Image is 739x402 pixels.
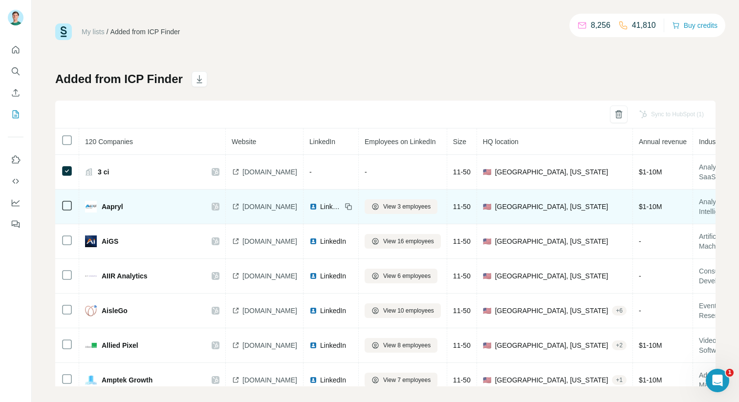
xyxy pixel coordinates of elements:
[82,28,105,36] a: My lists
[453,138,466,146] span: Size
[8,84,23,102] button: Enrich CSV
[102,340,138,350] span: Allied Pixel
[85,235,97,247] img: company-logo
[8,194,23,212] button: Dashboard
[85,374,97,386] img: company-logo
[483,340,491,350] span: 🇺🇸
[242,340,297,350] span: [DOMAIN_NAME]
[383,341,431,350] span: View 8 employees
[495,236,609,246] span: [GEOGRAPHIC_DATA], [US_STATE]
[309,307,317,315] img: LinkedIn logo
[639,138,687,146] span: Annual revenue
[85,138,133,146] span: 120 Companies
[102,236,118,246] span: AiGS
[242,271,297,281] span: [DOMAIN_NAME]
[8,151,23,169] button: Use Surfe on LinkedIn
[495,202,609,212] span: [GEOGRAPHIC_DATA], [US_STATE]
[699,138,723,146] span: Industry
[8,63,23,80] button: Search
[365,138,436,146] span: Employees on LinkedIn
[85,305,97,317] img: company-logo
[639,272,641,280] span: -
[110,27,180,37] div: Added from ICP Finder
[639,307,641,315] span: -
[309,376,317,384] img: LinkedIn logo
[8,10,23,25] img: Avatar
[483,167,491,177] span: 🇺🇸
[672,19,717,32] button: Buy credits
[453,376,471,384] span: 11-50
[726,369,734,377] span: 1
[309,237,317,245] img: LinkedIn logo
[453,168,471,176] span: 11-50
[706,369,729,392] iframe: Intercom live chat
[612,306,627,315] div: + 6
[495,375,609,385] span: [GEOGRAPHIC_DATA], [US_STATE]
[383,202,431,211] span: View 3 employees
[242,306,297,316] span: [DOMAIN_NAME]
[639,203,662,211] span: $ 1-10M
[483,375,491,385] span: 🇺🇸
[320,236,346,246] span: LinkedIn
[365,373,437,387] button: View 7 employees
[320,306,346,316] span: LinkedIn
[483,271,491,281] span: 🇺🇸
[591,20,610,31] p: 8,256
[495,271,609,281] span: [GEOGRAPHIC_DATA], [US_STATE]
[242,236,297,246] span: [DOMAIN_NAME]
[320,271,346,281] span: LinkedIn
[85,201,97,212] img: company-logo
[55,71,183,87] h1: Added from ICP Finder
[639,168,662,176] span: $ 1-10M
[453,341,471,349] span: 11-50
[453,272,471,280] span: 11-50
[8,41,23,59] button: Quick start
[8,106,23,123] button: My lists
[102,202,123,212] span: Aapryl
[309,272,317,280] img: LinkedIn logo
[483,138,519,146] span: HQ location
[309,138,335,146] span: LinkedIn
[242,202,297,212] span: [DOMAIN_NAME]
[483,202,491,212] span: 🇺🇸
[55,23,72,40] img: Surfe Logo
[639,341,662,349] span: $ 1-10M
[639,376,662,384] span: $ 1-10M
[383,272,431,280] span: View 6 employees
[632,20,656,31] p: 41,810
[85,275,97,277] img: company-logo
[365,269,437,283] button: View 6 employees
[383,376,431,384] span: View 7 employees
[102,271,148,281] span: AIIR Analytics
[102,375,152,385] span: Amptek Growth
[8,215,23,233] button: Feedback
[107,27,109,37] li: /
[309,203,317,211] img: LinkedIn logo
[98,167,109,177] span: 3 ci
[242,375,297,385] span: [DOMAIN_NAME]
[320,340,346,350] span: LinkedIn
[383,306,434,315] span: View 10 employees
[453,307,471,315] span: 11-50
[612,376,627,384] div: + 1
[102,306,128,316] span: AisleGo
[453,237,471,245] span: 11-50
[639,237,641,245] span: -
[320,202,342,212] span: LinkedIn
[320,375,346,385] span: LinkedIn
[309,341,317,349] img: LinkedIn logo
[453,203,471,211] span: 11-50
[495,306,609,316] span: [GEOGRAPHIC_DATA], [US_STATE]
[495,340,609,350] span: [GEOGRAPHIC_DATA], [US_STATE]
[365,168,367,176] span: -
[612,341,627,350] div: + 2
[242,167,297,177] span: [DOMAIN_NAME]
[365,338,437,353] button: View 8 employees
[365,199,437,214] button: View 3 employees
[309,168,312,176] span: -
[483,236,491,246] span: 🇺🇸
[483,306,491,316] span: 🇺🇸
[85,339,97,351] img: company-logo
[383,237,434,246] span: View 16 employees
[495,167,609,177] span: [GEOGRAPHIC_DATA], [US_STATE]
